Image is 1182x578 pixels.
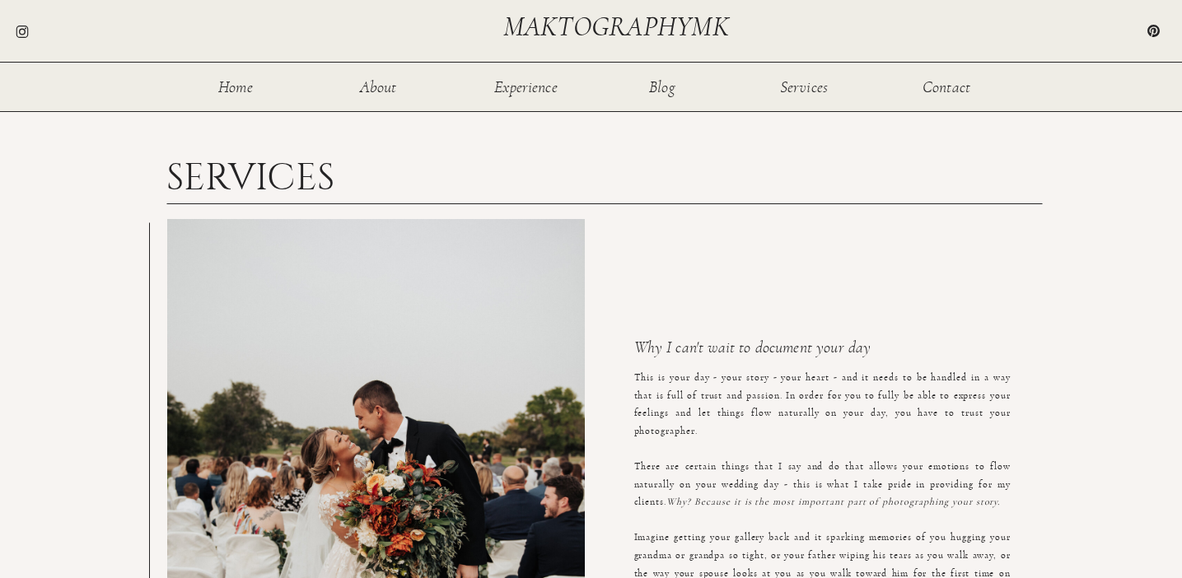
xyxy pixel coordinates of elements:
[920,79,974,93] a: Contact
[493,79,559,93] a: Experience
[209,79,263,93] a: Home
[352,79,405,93] a: About
[778,79,831,93] a: Services
[634,339,994,361] h3: Why I can't wait to document your day
[666,496,1000,506] i: Why? Because it is the most important part of photographing your story.
[166,159,357,190] h1: SERVICES
[503,13,736,40] a: maktographymk
[636,79,689,93] a: Blog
